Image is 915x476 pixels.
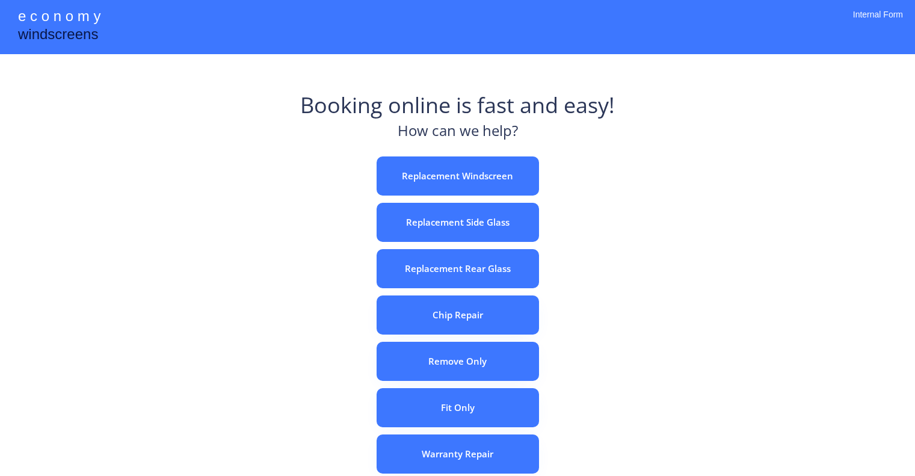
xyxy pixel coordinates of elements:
div: Booking online is fast and easy! [300,90,615,120]
button: Replacement Side Glass [377,203,539,242]
div: e c o n o m y [18,6,100,29]
button: Replacement Rear Glass [377,249,539,288]
button: Warranty Repair [377,434,539,474]
div: windscreens [18,24,98,48]
button: Fit Only [377,388,539,427]
button: Replacement Windscreen [377,156,539,196]
button: Remove Only [377,342,539,381]
button: Chip Repair [377,295,539,335]
div: Internal Form [853,9,903,36]
div: How can we help? [398,120,518,147]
